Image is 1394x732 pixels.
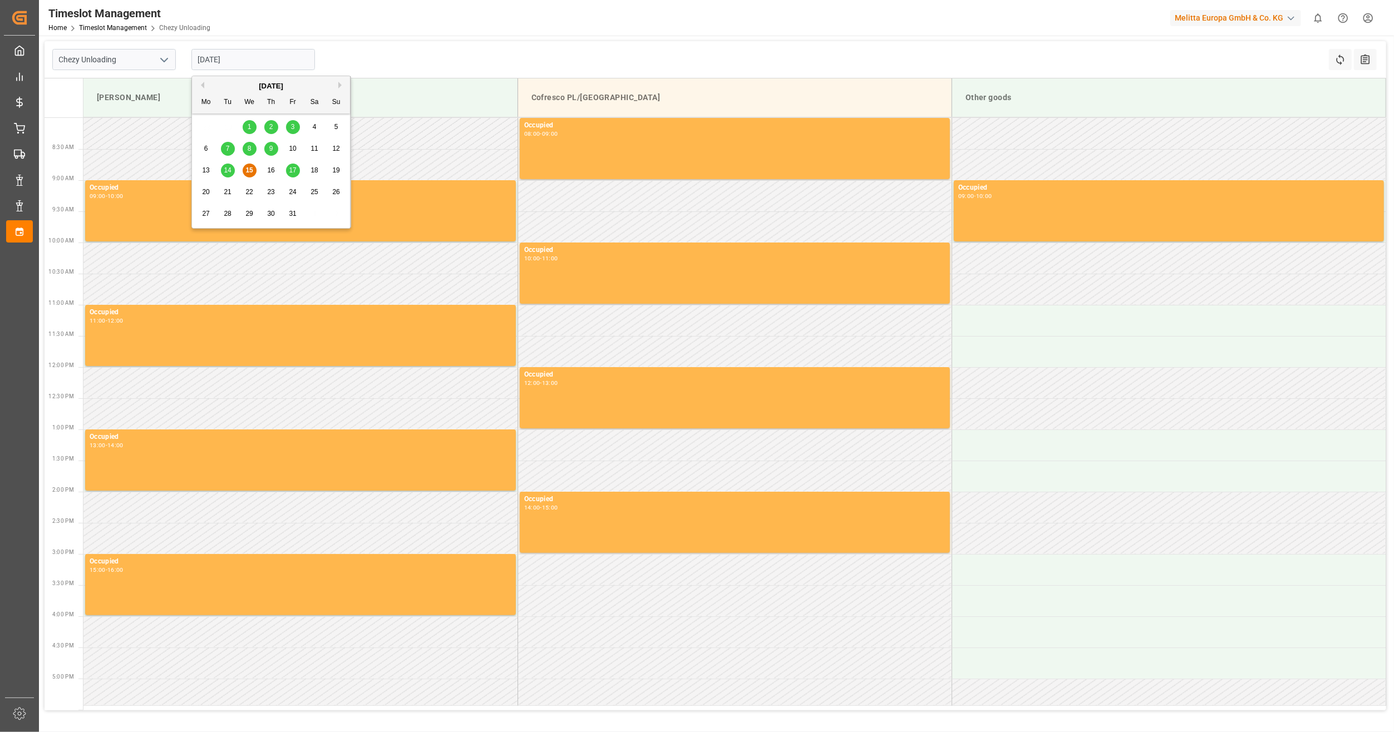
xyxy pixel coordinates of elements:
div: 12:00 [107,318,124,323]
span: 24 [289,188,296,196]
div: - [540,256,541,261]
span: 30 [267,210,274,217]
div: Choose Sunday, October 19th, 2025 [329,164,343,177]
div: 14:00 [524,505,540,510]
span: 31 [289,210,296,217]
a: Home [48,24,67,32]
div: Other goods [961,87,1377,108]
div: Choose Thursday, October 30th, 2025 [264,207,278,221]
span: 3 [291,123,295,131]
a: Timeslot Management [79,24,147,32]
span: 26 [332,188,339,196]
div: Choose Thursday, October 23rd, 2025 [264,185,278,199]
div: Th [264,96,278,110]
div: 11:00 [90,318,106,323]
div: 10:00 [976,194,992,199]
div: Choose Saturday, October 25th, 2025 [308,185,322,199]
div: Choose Monday, October 20th, 2025 [199,185,213,199]
div: 16:00 [107,567,124,572]
div: Occupied [90,182,511,194]
span: 2 [269,123,273,131]
span: 18 [311,166,318,174]
span: 5 [334,123,338,131]
span: 10:00 AM [48,238,74,244]
span: 4:30 PM [52,642,74,649]
div: Choose Friday, October 24th, 2025 [286,185,300,199]
div: Choose Friday, October 3rd, 2025 [286,120,300,134]
div: Choose Saturday, October 4th, 2025 [308,120,322,134]
span: 9:00 AM [52,175,74,181]
div: 09:00 [90,194,106,199]
div: 13:00 [542,380,558,385]
div: Choose Friday, October 10th, 2025 [286,142,300,156]
div: Timeslot Management [48,5,210,22]
span: 15 [245,166,253,174]
div: 08:00 [524,131,540,136]
div: Choose Wednesday, October 8th, 2025 [243,142,257,156]
span: 12:30 PM [48,393,74,399]
span: 8:30 AM [52,144,74,150]
div: 15:00 [542,505,558,510]
div: [PERSON_NAME] [92,87,509,108]
div: Choose Friday, October 17th, 2025 [286,164,300,177]
div: We [243,96,257,110]
div: Melitta Europa GmbH & Co. KG [1170,10,1301,26]
div: 15:00 [90,567,106,572]
div: - [540,505,541,510]
input: DD-MM-YYYY [191,49,315,70]
div: 11:00 [542,256,558,261]
div: Occupied [524,369,945,380]
div: - [974,194,976,199]
div: - [106,194,107,199]
button: Previous Month [198,82,204,88]
div: Choose Thursday, October 9th, 2025 [264,142,278,156]
input: Type to search/select [52,49,176,70]
div: 10:00 [524,256,540,261]
button: Next Month [338,82,345,88]
div: Choose Sunday, October 12th, 2025 [329,142,343,156]
span: 9 [269,145,273,152]
div: Choose Monday, October 13th, 2025 [199,164,213,177]
div: 10:00 [107,194,124,199]
span: 3:00 PM [52,549,74,555]
span: 4:00 PM [52,611,74,617]
span: 8 [248,145,252,152]
div: Choose Sunday, October 26th, 2025 [329,185,343,199]
span: 12:00 PM [48,362,74,368]
div: Occupied [524,494,945,505]
div: Occupied [524,245,945,256]
div: - [540,380,541,385]
span: 3:30 PM [52,580,74,586]
span: 2:30 PM [52,518,74,524]
div: Occupied [524,120,945,131]
div: [DATE] [192,81,350,92]
div: Choose Tuesday, October 14th, 2025 [221,164,235,177]
span: 13 [202,166,209,174]
span: 23 [267,188,274,196]
span: 14 [224,166,231,174]
div: Su [329,96,343,110]
div: Choose Monday, October 6th, 2025 [199,142,213,156]
span: 6 [204,145,208,152]
div: Occupied [90,556,511,567]
div: 09:00 [958,194,974,199]
span: 28 [224,210,231,217]
div: 09:00 [542,131,558,136]
span: 9:30 AM [52,206,74,212]
span: 25 [311,188,318,196]
div: month 2025-10 [195,116,347,225]
span: 1:00 PM [52,424,74,431]
span: 4 [313,123,317,131]
span: 20 [202,188,209,196]
div: Mo [199,96,213,110]
span: 11 [311,145,318,152]
span: 17 [289,166,296,174]
div: - [540,131,541,136]
div: - [106,567,107,572]
div: 12:00 [524,380,540,385]
span: 2:00 PM [52,487,74,493]
button: open menu [155,51,172,68]
div: Occupied [90,307,511,318]
div: Sa [308,96,322,110]
span: 22 [245,188,253,196]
